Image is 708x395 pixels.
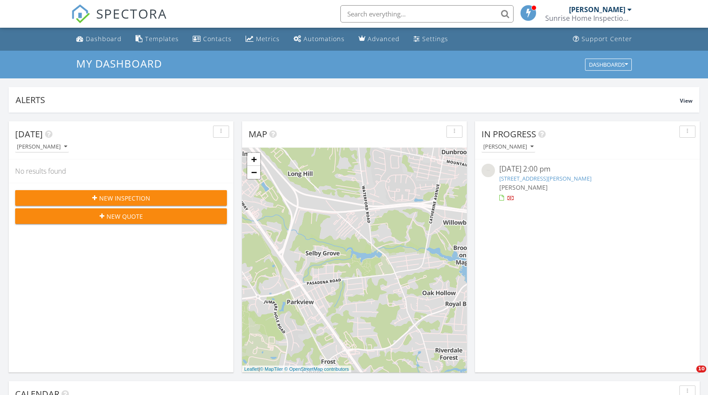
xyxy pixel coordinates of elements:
div: Support Center [582,35,632,43]
span: In Progress [482,128,536,140]
div: Metrics [256,35,280,43]
div: [PERSON_NAME] [17,144,67,150]
a: SPECTORA [71,12,167,30]
div: Settings [422,35,448,43]
span: [DATE] [15,128,43,140]
span: My Dashboard [76,56,162,71]
div: Automations [304,35,345,43]
a: © MapTiler [260,366,283,372]
a: Templates [132,31,182,47]
div: Advanced [368,35,400,43]
a: © OpenStreetMap contributors [284,366,349,372]
div: Templates [145,35,179,43]
div: [DATE] 2:00 pm [499,164,676,175]
a: Automations (Basic) [290,31,348,47]
a: Advanced [355,31,403,47]
button: Dashboards [585,58,632,71]
span: 10 [696,366,706,372]
button: New Quote [15,208,227,224]
span: SPECTORA [96,4,167,23]
span: New Inspection [99,194,150,203]
iframe: Intercom live chat [679,366,699,386]
img: streetview [482,164,495,177]
span: New Quote [107,212,143,221]
a: Settings [410,31,452,47]
button: New Inspection [15,190,227,206]
div: [PERSON_NAME] [483,144,533,150]
div: Contacts [203,35,232,43]
a: [STREET_ADDRESS][PERSON_NAME] [499,175,592,182]
button: [PERSON_NAME] [15,141,69,153]
span: [PERSON_NAME] [499,183,548,191]
a: Contacts [189,31,235,47]
div: Dashboard [86,35,122,43]
div: [PERSON_NAME] [569,5,625,14]
span: View [680,97,692,104]
img: The Best Home Inspection Software - Spectora [71,4,90,23]
input: Search everything... [340,5,514,23]
a: Metrics [242,31,283,47]
a: Zoom in [247,153,260,166]
div: Sunrise Home Inspections, LLC [545,14,632,23]
a: Dashboard [73,31,125,47]
div: | [242,366,351,373]
a: [DATE] 2:00 pm [STREET_ADDRESS][PERSON_NAME] [PERSON_NAME] [482,164,693,202]
a: Support Center [569,31,636,47]
div: Alerts [16,94,680,106]
div: No results found [9,159,233,183]
a: Zoom out [247,166,260,179]
a: Leaflet [244,366,259,372]
div: Dashboards [589,62,628,68]
button: [PERSON_NAME] [482,141,535,153]
span: Map [249,128,267,140]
